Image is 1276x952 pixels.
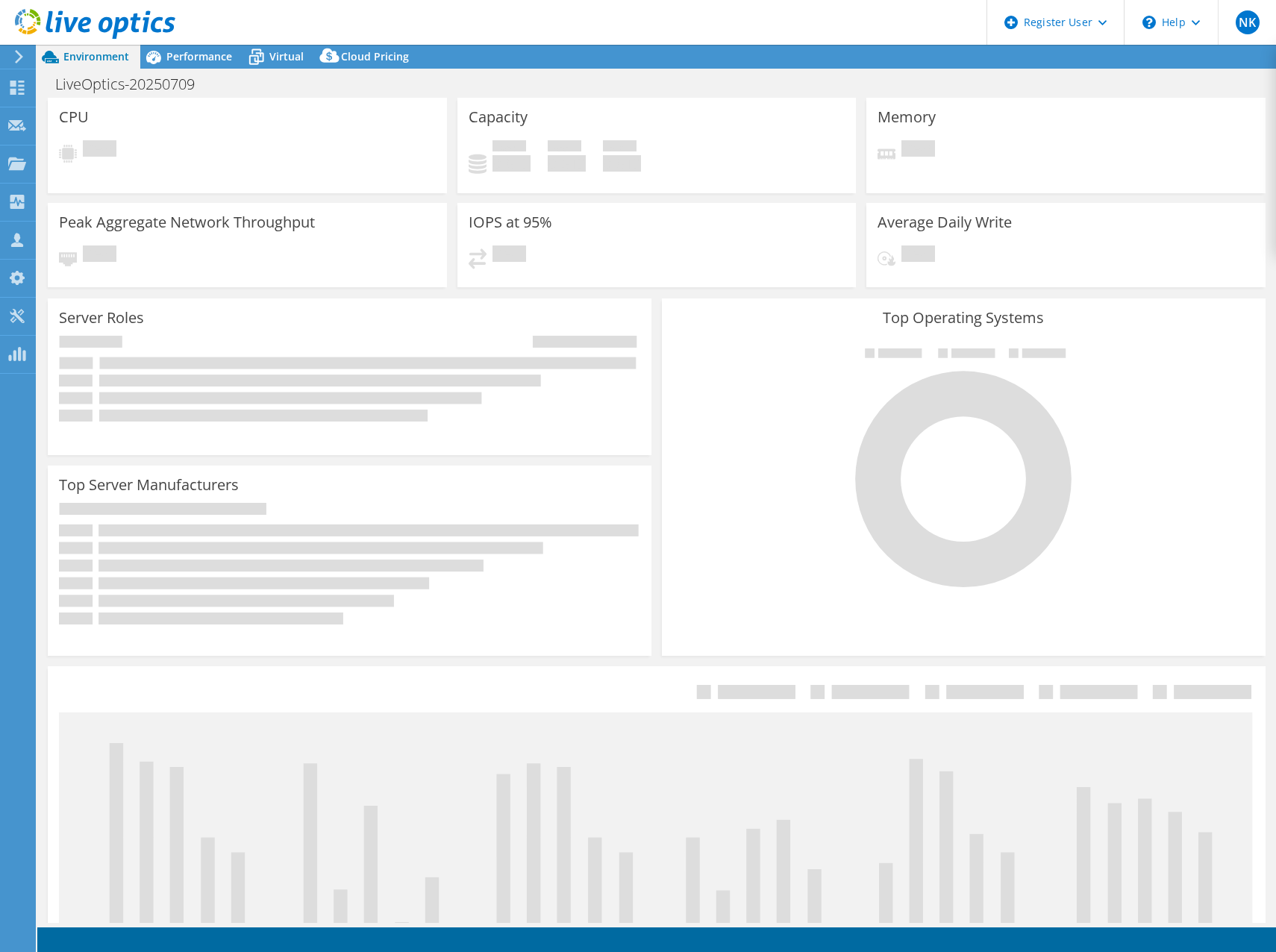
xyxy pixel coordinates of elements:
[166,49,232,63] span: Performance
[469,109,528,125] h3: Capacity
[603,140,637,155] span: Total
[603,155,641,172] h4: 0 GiB
[548,140,581,155] span: Free
[1142,16,1156,29] svg: \n
[83,245,116,266] span: Pending
[492,245,526,266] span: Pending
[59,214,315,231] h3: Peak Aggregate Network Throughput
[63,49,129,63] span: Environment
[673,310,1254,326] h3: Top Operating Systems
[59,109,89,125] h3: CPU
[878,109,936,125] h3: Memory
[83,140,116,160] span: Pending
[269,49,304,63] span: Virtual
[59,310,144,326] h3: Server Roles
[469,214,552,231] h3: IOPS at 95%
[548,155,586,172] h4: 0 GiB
[59,477,239,493] h3: Top Server Manufacturers
[492,155,531,172] h4: 0 GiB
[492,140,526,155] span: Used
[341,49,409,63] span: Cloud Pricing
[901,140,935,160] span: Pending
[878,214,1012,231] h3: Average Daily Write
[49,76,218,93] h1: LiveOptics-20250709
[901,245,935,266] span: Pending
[1236,10,1260,34] span: NK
